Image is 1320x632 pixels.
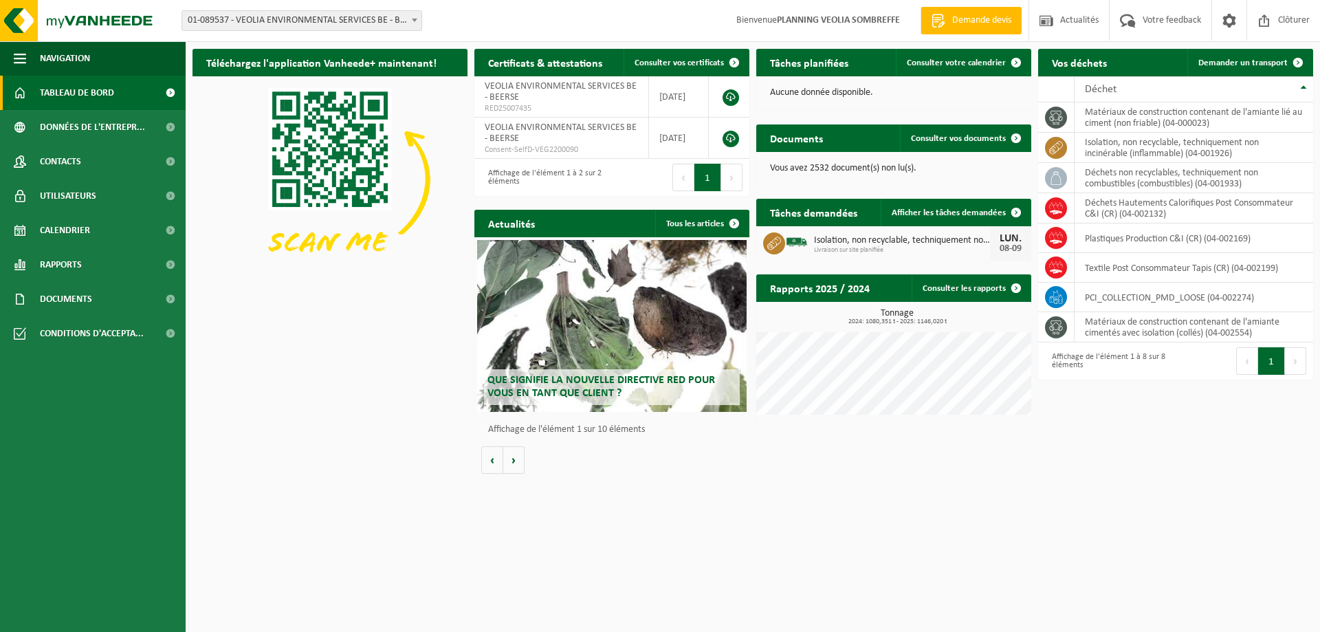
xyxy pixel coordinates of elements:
p: Vous avez 2532 document(s) non lu(s). [770,164,1017,173]
button: Previous [672,164,694,191]
button: Vorige [481,446,503,474]
span: Demande devis [949,14,1015,28]
a: Consulter votre calendrier [896,49,1030,76]
a: Que signifie la nouvelle directive RED pour vous en tant que client ? [477,240,747,412]
span: Isolation, non recyclable, techniquement non incinérable (inflammable) [814,235,990,246]
h3: Tonnage [763,309,1031,325]
img: BL-SO-LV [785,230,808,254]
div: Affichage de l'élément 1 à 2 sur 2 éléments [481,162,605,193]
td: isolation, non recyclable, techniquement non incinérable (inflammable) (04-001926) [1075,133,1313,163]
h2: Tâches demandées [756,199,871,226]
a: Afficher les tâches demandées [881,199,1030,226]
div: LUN. [997,233,1024,244]
span: Consulter votre calendrier [907,58,1006,67]
span: Que signifie la nouvelle directive RED pour vous en tant que client ? [487,375,715,399]
span: Utilisateurs [40,179,96,213]
a: Tous les articles [655,210,748,237]
a: Consulter les rapports [912,274,1030,302]
span: VEOLIA ENVIRONMENTAL SERVICES BE - BEERSE [485,81,637,102]
span: Livraison sur site planifiée [814,246,990,254]
strong: PLANNING VEOLIA SOMBREFFE [777,15,900,25]
h2: Téléchargez l'application Vanheede+ maintenant! [192,49,450,76]
span: Calendrier [40,213,90,248]
span: Données de l'entrepr... [40,110,145,144]
span: Consulter vos documents [911,134,1006,143]
span: 2024: 1080,351 t - 2025: 1146,020 t [763,318,1031,325]
td: Déchets Hautements Calorifiques Post Consommateur C&I (CR) (04-002132) [1075,193,1313,224]
span: Navigation [40,41,90,76]
span: Tableau de bord [40,76,114,110]
div: 08-09 [997,244,1024,254]
button: Volgende [503,446,525,474]
span: 01-089537 - VEOLIA ENVIRONMENTAL SERVICES BE - BEERSE [182,11,421,30]
span: 01-089537 - VEOLIA ENVIRONMENTAL SERVICES BE - BEERSE [181,10,422,31]
span: Contacts [40,144,81,179]
a: Consulter vos certificats [624,49,748,76]
span: Demander un transport [1198,58,1288,67]
h2: Vos déchets [1038,49,1121,76]
a: Consulter vos documents [900,124,1030,152]
span: Documents [40,282,92,316]
td: matériaux de construction contenant de l'amiante cimentés avec isolation (collés) (04-002554) [1075,312,1313,342]
span: Conditions d'accepta... [40,316,144,351]
td: Plastiques Production C&I (CR) (04-002169) [1075,224,1313,253]
h2: Tâches planifiées [756,49,862,76]
h2: Documents [756,124,837,151]
img: Download de VHEPlus App [192,76,467,283]
button: Next [1285,347,1306,375]
span: Rapports [40,248,82,282]
span: Déchet [1085,84,1116,95]
td: Textile Post Consommateur Tapis (CR) (04-002199) [1075,253,1313,283]
p: Affichage de l'élément 1 sur 10 éléments [488,425,742,435]
td: PCI_COLLECTION_PMD_LOOSE (04-002274) [1075,283,1313,312]
p: Aucune donnée disponible. [770,88,1017,98]
button: Previous [1236,347,1258,375]
td: [DATE] [649,76,709,118]
span: VEOLIA ENVIRONMENTAL SERVICES BE - BEERSE [485,122,637,144]
button: 1 [1258,347,1285,375]
td: matériaux de construction contenant de l'amiante lié au ciment (non friable) (04-000023) [1075,102,1313,133]
a: Demander un transport [1187,49,1312,76]
a: Demande devis [921,7,1022,34]
span: Consulter vos certificats [635,58,724,67]
button: Next [721,164,742,191]
button: 1 [694,164,721,191]
td: déchets non recyclables, techniquement non combustibles (combustibles) (04-001933) [1075,163,1313,193]
h2: Actualités [474,210,549,237]
h2: Rapports 2025 / 2024 [756,274,883,301]
span: Afficher les tâches demandées [892,208,1006,217]
span: RED25007435 [485,103,638,114]
div: Affichage de l'élément 1 à 8 sur 8 éléments [1045,346,1169,376]
td: [DATE] [649,118,709,159]
h2: Certificats & attestations [474,49,616,76]
span: Consent-SelfD-VEG2200090 [485,144,638,155]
